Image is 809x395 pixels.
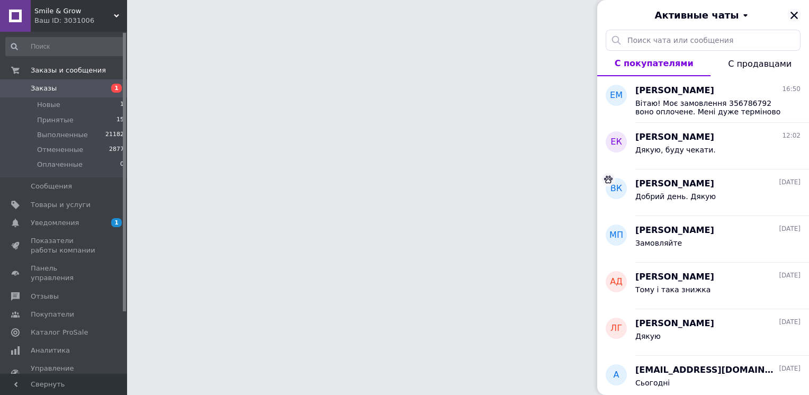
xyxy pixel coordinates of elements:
[779,225,801,234] span: [DATE]
[788,9,801,22] button: Закрыть
[635,225,714,237] span: [PERSON_NAME]
[610,89,623,102] span: ЕМ
[635,192,716,201] span: Добрий день. Дякую
[31,182,72,191] span: Сообщения
[31,328,88,337] span: Каталог ProSale
[609,229,623,241] span: МП
[31,66,106,75] span: Заказы и сообщения
[615,58,694,68] span: С покупателями
[610,322,622,335] span: ЛГ
[779,271,801,280] span: [DATE]
[728,59,792,69] span: С продавцами
[31,310,74,319] span: Покупатели
[37,115,74,125] span: Принятые
[779,318,801,327] span: [DATE]
[597,76,809,123] button: ЕМ[PERSON_NAME]16:50Вітаю! Моє замовлення 356786792 воно оплочене. Мені дуже терміново потрібен т...
[34,6,114,16] span: Smile & Grow
[34,16,127,25] div: Ваш ID: 3031006
[635,364,777,376] span: [EMAIL_ADDRESS][DOMAIN_NAME]
[655,8,739,22] span: Активные чаты
[109,145,124,155] span: 2877
[597,263,809,309] button: АД[PERSON_NAME][DATE]Тому і така знижка
[116,115,124,125] span: 15
[635,178,714,190] span: [PERSON_NAME]
[614,369,619,381] span: a
[31,236,98,255] span: Показатели работы компании
[635,271,714,283] span: [PERSON_NAME]
[31,346,70,355] span: Аналитика
[105,130,124,140] span: 21182
[635,332,661,340] span: Дякую
[606,30,801,51] input: Поиск чата или сообщения
[597,51,711,76] button: С покупателями
[37,130,88,140] span: Выполненные
[635,131,714,143] span: [PERSON_NAME]
[711,51,809,76] button: С продавцами
[120,100,124,110] span: 1
[37,160,83,169] span: Оплаченные
[37,145,83,155] span: Отмененные
[635,318,714,330] span: [PERSON_NAME]
[5,37,125,56] input: Поиск
[31,364,98,383] span: Управление сайтом
[597,309,809,356] button: ЛГ[PERSON_NAME][DATE]Дякую
[120,160,124,169] span: 0
[635,146,716,154] span: Дякую, буду чекати.
[597,216,809,263] button: МП[PERSON_NAME][DATE]Замовляйте
[31,292,59,301] span: Отзывы
[635,239,682,247] span: Замовляйте
[779,364,801,373] span: [DATE]
[111,84,122,93] span: 1
[111,218,122,227] span: 1
[635,85,714,97] span: [PERSON_NAME]
[597,123,809,169] button: ЕК[PERSON_NAME]12:02Дякую, буду чекати.
[635,379,670,387] span: Сьогодні
[782,85,801,94] span: 16:50
[635,99,786,116] span: Вітаю! Моє замовлення 356786792 воно оплочене. Мені дуже терміново потрібен товар. [PERSON_NAME] ...
[610,183,622,195] span: ВК
[31,264,98,283] span: Панель управления
[31,218,79,228] span: Уведомления
[610,276,622,288] span: АД
[31,200,91,210] span: Товары и услуги
[627,8,779,22] button: Активные чаты
[597,169,809,216] button: ВК[PERSON_NAME][DATE]Добрий день. Дякую
[37,100,60,110] span: Новые
[31,84,57,93] span: Заказы
[635,285,711,294] span: Тому і така знижка
[782,131,801,140] span: 12:02
[779,178,801,187] span: [DATE]
[610,136,622,148] span: ЕК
